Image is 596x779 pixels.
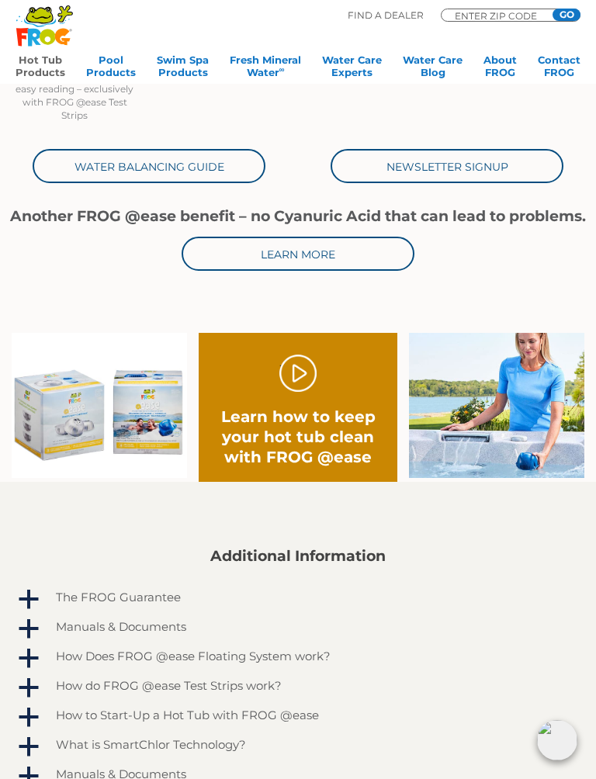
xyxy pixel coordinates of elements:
[17,647,40,670] span: a
[16,587,580,611] a: a The FROG Guarantee
[56,649,331,663] h4: How Does FROG @ease Floating System work?
[538,54,580,85] a: ContactFROG
[279,355,317,392] a: Play Video
[453,12,546,19] input: Zip Code Form
[157,54,209,85] a: Swim SpaProducts
[348,9,424,23] p: Find A Dealer
[537,720,577,760] img: openIcon
[182,237,414,271] a: Learn More
[16,646,580,670] a: a How Does FROG @ease Floating System work?
[17,706,40,729] span: a
[56,708,319,722] h4: How to Start-Up a Hot Tub with FROG @ease
[16,734,580,759] a: a What is SmartChlor Technology?
[16,54,65,85] a: Hot TubProducts
[409,333,584,478] img: fpo-flippin-frog-2
[230,54,301,85] a: Fresh MineralWater∞
[33,149,265,183] a: Water Balancing Guide
[17,618,40,641] span: a
[56,620,186,633] h4: Manuals & Documents
[331,149,563,183] a: Newsletter Signup
[56,738,246,751] h4: What is SmartChlor Technology?
[56,590,181,604] h4: The FROG Guarantee
[17,588,40,611] span: a
[403,54,463,85] a: Water CareBlog
[17,677,40,700] span: a
[322,54,382,85] a: Water CareExperts
[16,548,580,565] h2: Additional Information
[279,65,285,74] sup: ∞
[17,736,40,759] span: a
[16,675,580,700] a: a How do FROG @ease Test Strips work?
[16,69,133,122] p: Single color match for easy reading – exclusively with FROG @ease Test Strips
[86,54,136,85] a: PoolProducts
[219,407,378,467] h2: Learn how to keep your hot tub clean with FROG @ease
[16,705,580,729] a: a How to Start-Up a Hot Tub with FROG @ease
[16,616,580,641] a: a Manuals & Documents
[553,9,580,21] input: GO
[12,333,187,478] img: Ease Packaging
[483,54,517,85] a: AboutFROG
[56,679,282,692] h4: How do FROG @ease Test Strips work?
